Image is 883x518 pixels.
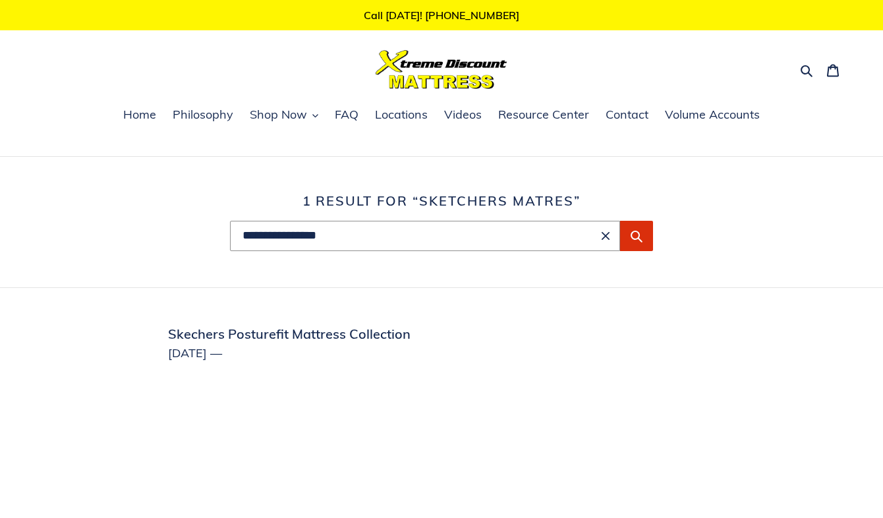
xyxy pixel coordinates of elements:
span: Home [123,107,156,123]
button: Shop Now [243,105,325,125]
a: Videos [438,105,488,125]
a: Contact [599,105,655,125]
span: Resource Center [498,107,589,123]
a: Home [117,105,163,125]
span: Volume Accounts [665,107,760,123]
span: Philosophy [173,107,233,123]
a: Resource Center [492,105,596,125]
span: Videos [444,107,482,123]
span: Contact [606,107,648,123]
button: Clear search term [598,228,613,244]
input: Search [230,221,620,251]
a: Philosophy [166,105,240,125]
h1: 1 result for “sketchers matres” [82,193,801,209]
button: Submit [620,221,653,251]
span: Shop Now [250,107,307,123]
a: Volume Accounts [658,105,766,125]
span: Locations [375,107,428,123]
span: FAQ [335,107,358,123]
a: FAQ [328,105,365,125]
a: Locations [368,105,434,125]
img: Xtreme Discount Mattress [376,50,507,89]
